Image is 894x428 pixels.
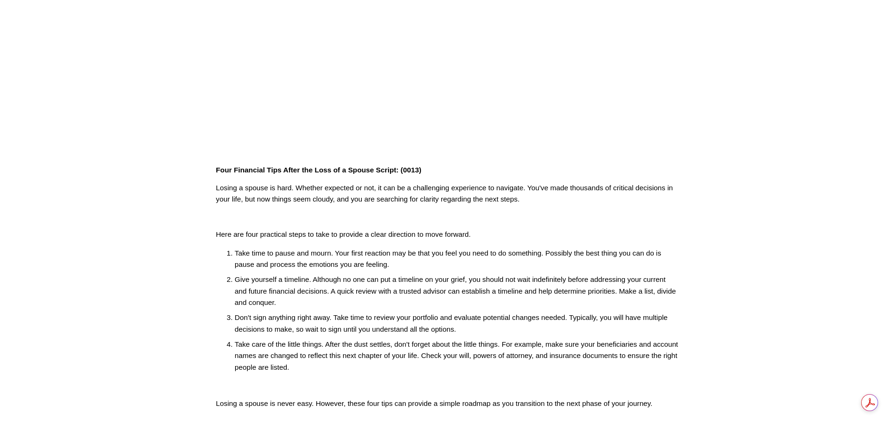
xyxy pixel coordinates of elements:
p: Take care of the little things. After the dust settles, don't forget about the little things. For... [235,339,678,373]
p: Don't sign anything right away. Take time to review your portfolio and evaluate potential changes... [235,312,678,335]
p: Losing a spouse is hard. Whether expected or not, it can be a challenging experience to navigate.... [216,182,678,205]
p: Take time to pause and mourn. Your first reaction may be that you feel you need to do something. ... [235,248,678,271]
p: Losing a spouse is never easy. However, these four tips can provide a simple roadmap as you trans... [216,398,678,409]
p: Here are four practical steps to take to provide a clear direction to move forward. [216,229,678,240]
p: Give yourself a timeline. Although no one can put a timeline on your grief, you should not wait i... [235,274,678,308]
